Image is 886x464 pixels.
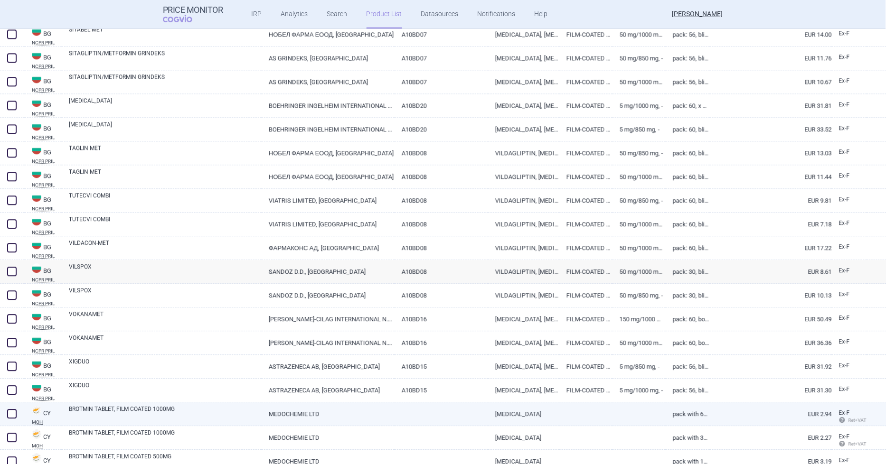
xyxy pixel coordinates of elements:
[559,260,613,283] a: FILM-COATED TABLET
[488,379,559,402] a: [MEDICAL_DATA], [MEDICAL_DATA]
[25,144,62,164] a: BGBGNCPR PRIL
[613,260,666,283] a: 50 mg/1000 mg, -
[395,331,488,354] a: A10BD16
[488,118,559,141] a: [MEDICAL_DATA], [MEDICAL_DATA]
[839,267,850,274] span: Ex-factory price
[69,120,262,137] a: [MEDICAL_DATA]
[25,73,62,93] a: BGBGNCPR PRIL
[613,236,666,260] a: 50 mg/1000 mg, -
[32,406,41,415] img: Cyprus
[488,402,559,426] a: [MEDICAL_DATA]
[559,70,613,93] a: FILM-COATED TABLET
[488,236,559,260] a: VILDAGLIPTIN, [MEDICAL_DATA]
[666,426,710,449] a: PACK WITH 30 TABS IN BLISTER(S)
[666,307,710,331] a: Pack: 60, Bottle
[839,148,850,155] span: Ex-factory price
[32,444,62,448] abbr: MOH — Pharmaceutical Price List published by the Ministry of Health, Cyprus.
[163,5,223,23] a: Price MonitorCOGVIO
[613,307,666,331] a: 150 mg/1000 mg, -
[32,183,62,187] abbr: NCPR PRIL — National Council on Prices and Reimbursement of Medicinal Products, Bulgaria. Registe...
[488,70,559,93] a: [MEDICAL_DATA], [MEDICAL_DATA]
[839,457,850,464] span: Ex-factory price
[613,355,666,378] a: 5 mg/850 mg, -
[488,331,559,354] a: [MEDICAL_DATA], [MEDICAL_DATA]
[395,379,488,402] a: A10BD15
[395,236,488,260] a: A10BD08
[832,27,867,41] a: Ex-F
[69,428,262,445] a: BROTMIN TABLET, FILM COATED 1000MG
[613,141,666,165] a: 50 mg/850 mg, -
[32,325,62,330] abbr: NCPR PRIL — National Council on Prices and Reimbursement of Medicinal Products, Bulgaria. Registe...
[832,288,867,302] a: Ex-F
[613,284,666,307] a: 50 mg/850 mg, -
[666,46,710,70] a: Pack: 56, Blister PVC/PVDC/Al
[710,284,832,307] a: EUR 10.13
[559,165,613,188] a: FILM-COATED TABLET
[262,141,395,165] a: НОБЕЛ ФАРМА ЕООД, [GEOGRAPHIC_DATA]
[262,379,395,402] a: ASTRAZENECA AB, [GEOGRAPHIC_DATA]
[488,165,559,188] a: VILDAGLIPTIN, [MEDICAL_DATA]
[262,46,395,70] a: AS GRINDEKS, [GEOGRAPHIC_DATA]
[666,213,710,236] a: Pack: 60, Blister OPA/Al/PVC
[32,334,41,344] img: Bulgaria
[613,70,666,93] a: 50 mg/1000 mg, -
[839,315,850,321] span: Ex-factory price
[25,49,62,69] a: BGBGNCPR PRIL
[25,167,62,187] a: BGBGNCPR PRIL
[613,118,666,141] a: 5 mg/850 mg, -
[395,70,488,93] a: A10BD07
[262,70,395,93] a: AS GRINDEKS, [GEOGRAPHIC_DATA]
[25,428,62,448] a: CYCYMOH
[32,40,62,45] abbr: NCPR PRIL — National Council on Prices and Reimbursement of Medicinal Products, Bulgaria. Registe...
[666,260,710,283] a: Pack: 30, Blister PA/Al/PVC/Al
[839,101,850,108] span: Ex-factory price
[25,405,62,425] a: CYCYMOH
[69,49,262,66] a: SITAGLIPTIN/METFORMIN GRINDEKS
[163,5,223,15] strong: Price Monitor
[262,284,395,307] a: SANDOZ D.D., [GEOGRAPHIC_DATA]
[32,358,41,368] img: Bulgaria
[69,286,262,303] a: VILSPOX
[32,135,62,140] abbr: NCPR PRIL — National Council on Prices and Reimbursement of Medicinal Products, Bulgaria. Registe...
[69,334,262,351] a: VOKANAMET
[710,307,832,331] a: EUR 50.49
[613,379,666,402] a: 5 mg/1000 mg, -
[710,141,832,165] a: EUR 13.03
[832,193,867,207] a: Ex-F
[262,165,395,188] a: НОБЕЛ ФАРМА ЕООД, [GEOGRAPHIC_DATA]
[395,118,488,141] a: A10BD20
[32,159,62,164] abbr: NCPR PRIL — National Council on Prices and Reimbursement of Medicinal Products, Bulgaria. Registe...
[32,382,41,391] img: Bulgaria
[839,172,850,179] span: Ex-factory price
[666,165,710,188] a: Pack: 60, Blister Al/Al
[163,15,206,22] span: COGVIO
[666,331,710,354] a: Pack: 60, Bottle
[262,426,395,449] a: MEDOCHEMIE LTD
[666,94,710,117] a: Pack: 60, x 1 tablets (unit dose) Blister
[69,357,262,374] a: XIGDUO
[69,25,262,42] a: SITABEL MET
[488,355,559,378] a: [MEDICAL_DATA], [MEDICAL_DATA]
[32,192,41,202] img: Bulgaria
[839,30,850,37] span: Ex-factory price
[710,213,832,236] a: EUR 7.18
[488,213,559,236] a: VILDAGLIPTIN, [MEDICAL_DATA]
[32,88,62,93] abbr: NCPR PRIL — National Council on Prices and Reimbursement of Medicinal Products, Bulgaria. Registe...
[559,189,613,212] a: FILM-COATED TABLET
[69,310,262,327] a: VOKANAMET
[32,372,62,377] abbr: NCPR PRIL — National Council on Prices and Reimbursement of Medicinal Products, Bulgaria. Registe...
[32,301,62,306] abbr: NCPR PRIL — National Council on Prices and Reimbursement of Medicinal Products, Bulgaria. Registe...
[488,23,559,46] a: [MEDICAL_DATA], [MEDICAL_DATA]
[69,262,262,279] a: VILSPOX
[666,141,710,165] a: Pack: 60, Blister Al/Al
[666,379,710,402] a: Pack: 56, Blister
[25,286,62,306] a: BGBGNCPR PRIL
[832,240,867,254] a: Ex-F
[32,97,41,107] img: Bulgaria
[25,96,62,116] a: BGBGNCPR PRIL
[559,284,613,307] a: FILM-COATED TABLET
[710,46,832,70] a: EUR 11.76
[839,441,876,446] span: Ret+VAT calc
[839,386,850,392] span: Ex-factory price
[69,167,262,185] a: TAGLIN MET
